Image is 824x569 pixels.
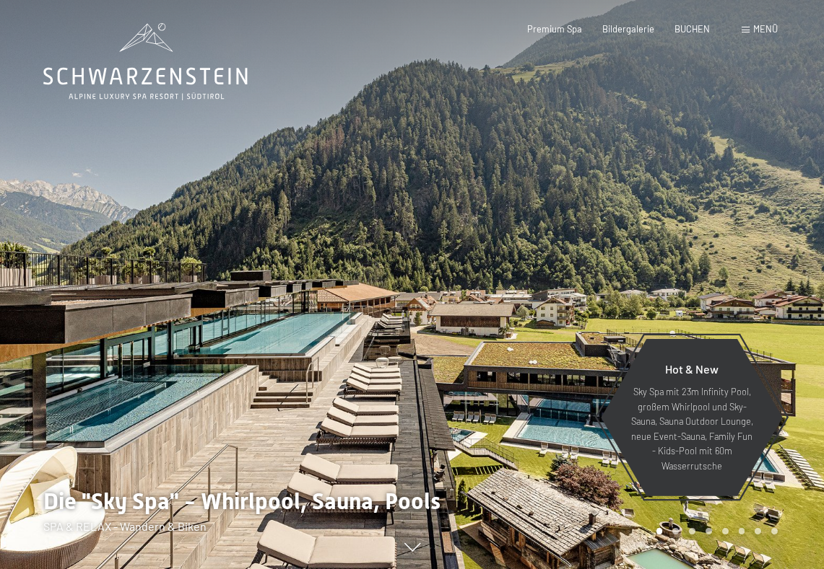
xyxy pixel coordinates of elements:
p: Sky Spa mit 23m Infinity Pool, großem Whirlpool und Sky-Sauna, Sauna Outdoor Lounge, neue Event-S... [629,384,755,473]
div: Carousel Page 3 [689,528,695,534]
div: Carousel Page 2 [672,528,679,534]
div: Carousel Page 8 [771,528,778,534]
div: Carousel Page 5 [722,528,729,534]
a: BUCHEN [675,23,710,35]
div: Carousel Page 7 [755,528,761,534]
span: Menü [753,23,778,35]
span: Hot & New [665,362,719,376]
div: Carousel Page 6 [739,528,745,534]
div: Carousel Pagination [651,528,778,534]
div: Carousel Page 1 (Current Slide) [656,528,663,534]
a: Hot & New Sky Spa mit 23m Infinity Pool, großem Whirlpool und Sky-Sauna, Sauna Outdoor Lounge, ne... [600,338,784,497]
div: Carousel Page 4 [706,528,712,534]
a: Premium Spa [527,23,582,35]
a: Bildergalerie [602,23,654,35]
